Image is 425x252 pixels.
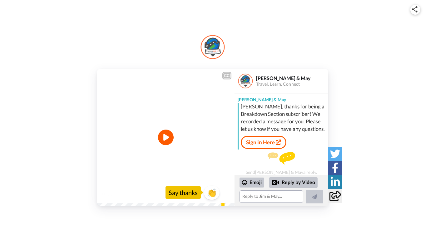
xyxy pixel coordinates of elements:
div: Reply by Video [272,179,279,186]
button: 👏 [204,186,220,200]
span: / [114,190,116,198]
img: Spanish and Go logo [200,35,225,59]
div: Send [PERSON_NAME] & May a reply. [235,152,328,175]
img: Full screen [223,191,229,197]
a: Sign in Here [241,136,286,149]
div: Say thanks [166,186,201,199]
img: ic_share.svg [412,6,418,12]
div: Emoji [240,178,264,188]
img: message.svg [268,152,295,164]
img: Profile Image [238,74,253,88]
div: [PERSON_NAME] & May [235,93,328,103]
div: Reply by Video [269,177,318,188]
div: Travel. Learn. Connect [256,82,328,87]
div: CC [223,73,231,79]
span: 0:53 [117,190,128,198]
div: [PERSON_NAME], thanks for being a Breakdown Section subscriber! We recorded a message for you. Pl... [241,103,327,133]
div: [PERSON_NAME] & May [256,75,328,81]
span: 👏 [204,188,220,197]
span: 0:00 [101,190,112,198]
